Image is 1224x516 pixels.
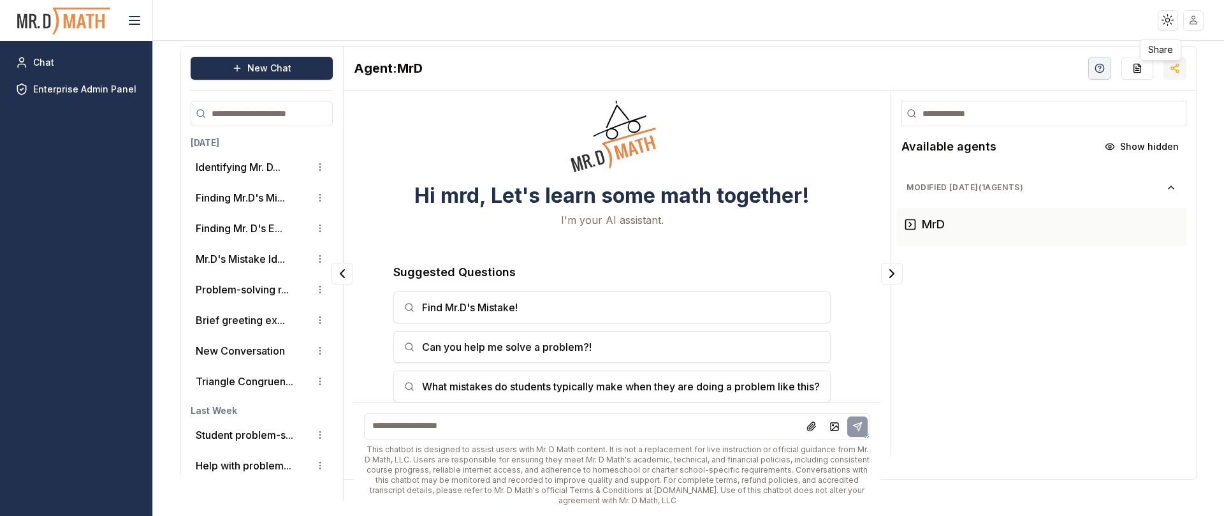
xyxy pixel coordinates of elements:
[196,251,285,267] button: Mr.D's Mistake Id...
[312,190,328,205] button: Conversation options
[561,49,663,174] img: Welcome Owl
[561,212,664,228] p: I'm your AI assistant.
[196,282,289,297] button: Problem-solving r...
[1148,43,1173,56] p: Share
[922,216,945,233] h3: MrD
[33,83,136,96] span: Enterprise Admin Panel
[196,159,280,175] button: Identifying Mr. D...
[191,404,333,417] h3: Last Week
[312,343,328,358] button: Conversation options
[414,184,810,207] h3: Hi mrd, Let's learn some math together!
[196,427,293,443] button: Student problem-s...
[901,138,996,156] h2: Available agents
[312,374,328,389] button: Conversation options
[10,51,142,74] a: Chat
[393,263,831,281] h3: Suggested Questions
[196,343,285,358] p: New Conversation
[16,4,112,38] img: PromptOwl
[393,371,831,402] button: What mistakes do students typically make when they are doing a problem like this?
[312,458,328,473] button: Conversation options
[196,221,282,236] button: Finding Mr. D's E...
[312,159,328,175] button: Conversation options
[331,263,353,284] button: Collapse panel
[312,221,328,236] button: Conversation options
[191,136,333,149] h3: [DATE]
[196,458,291,473] button: Help with problem...
[196,313,285,328] button: Brief greeting ex...
[354,59,423,77] h2: MrD
[312,282,328,297] button: Conversation options
[312,313,328,328] button: Conversation options
[1121,57,1153,80] button: Re-Fill Questions
[881,263,903,284] button: Collapse panel
[312,251,328,267] button: Conversation options
[364,445,870,506] div: This chatbot is designed to assist users with Mr. D Math content. It is not a replacement for liv...
[191,57,333,80] button: New Chat
[196,190,285,205] button: Finding Mr.D's Mi...
[312,427,328,443] button: Conversation options
[907,182,1166,193] span: Modified [DATE] ( 1 agents)
[33,56,54,69] span: Chat
[1097,136,1186,157] button: Show hidden
[896,177,1186,198] button: Modified [DATE](1agents)
[1184,11,1203,29] img: placeholder-user.jpg
[1088,57,1111,80] button: Help Videos
[196,374,293,389] button: Triangle Congruen...
[393,331,831,363] button: Can you help me solve a problem?!
[1120,140,1179,153] span: Show hidden
[393,291,831,323] button: Find Mr.D's Mistake!
[10,78,142,101] a: Enterprise Admin Panel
